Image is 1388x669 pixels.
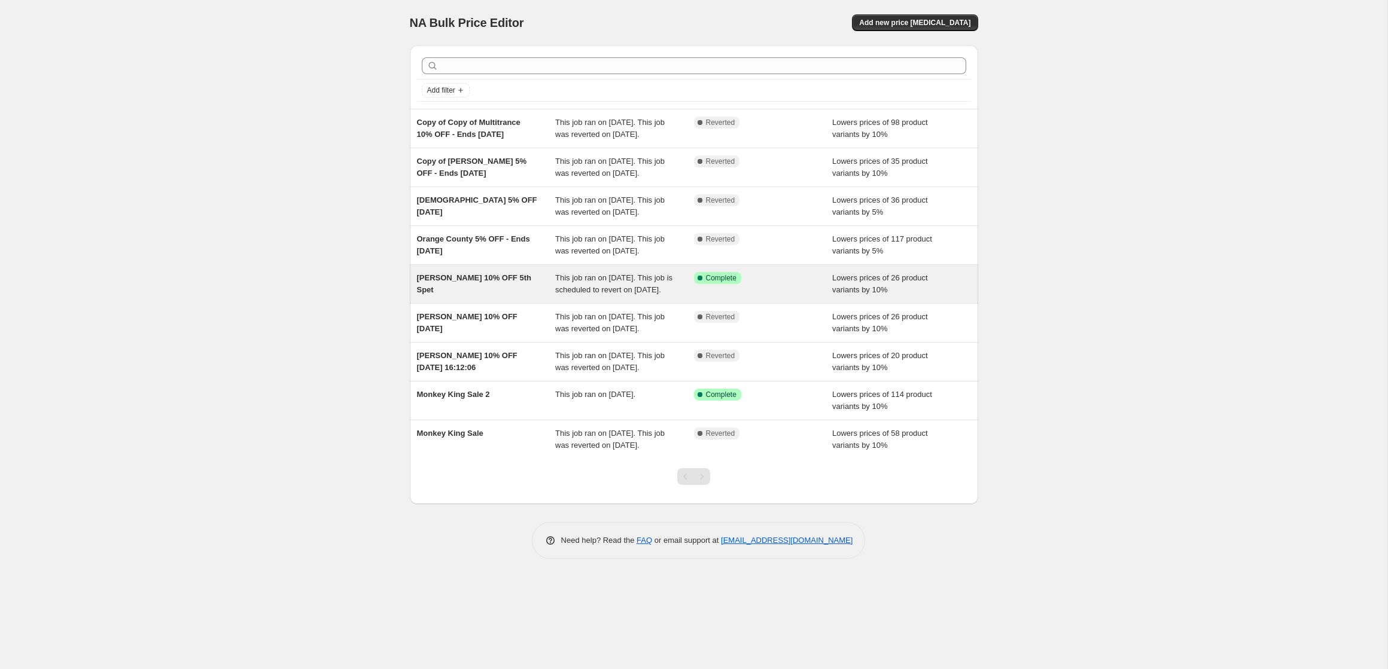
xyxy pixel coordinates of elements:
span: Copy of [PERSON_NAME] 5% OFF - Ends [DATE] [417,157,526,178]
span: Monkey King Sale 2 [417,390,490,399]
button: Add filter [422,83,470,97]
span: This job ran on [DATE]. This job was reverted on [DATE]. [555,351,665,372]
span: Lowers prices of 58 product variants by 10% [832,429,928,450]
span: Lowers prices of 26 product variants by 10% [832,273,928,294]
span: [PERSON_NAME] 10% OFF [DATE] 16:12:06 [417,351,518,372]
nav: Pagination [677,468,710,485]
span: Need help? Read the [561,536,637,545]
span: Lowers prices of 117 product variants by 5% [832,234,932,255]
span: Lowers prices of 35 product variants by 10% [832,157,928,178]
span: Orange County 5% OFF - Ends [DATE] [417,234,530,255]
span: This job ran on [DATE]. This job is scheduled to revert on [DATE]. [555,273,672,294]
span: Reverted [706,429,735,438]
span: Copy of Copy of Multitrance 10% OFF - Ends [DATE] [417,118,520,139]
span: This job ran on [DATE]. This job was reverted on [DATE]. [555,157,665,178]
span: NA Bulk Price Editor [410,16,524,29]
span: Reverted [706,118,735,127]
span: Monkey King Sale [417,429,483,438]
span: Reverted [706,195,735,205]
span: or email support at [652,536,721,545]
span: Reverted [706,157,735,166]
span: Reverted [706,234,735,244]
span: Reverted [706,312,735,322]
span: Lowers prices of 114 product variants by 10% [832,390,932,411]
span: This job ran on [DATE]. This job was reverted on [DATE]. [555,234,665,255]
span: Lowers prices of 98 product variants by 10% [832,118,928,139]
span: Complete [706,273,736,283]
span: This job ran on [DATE]. This job was reverted on [DATE]. [555,118,665,139]
span: Lowers prices of 26 product variants by 10% [832,312,928,333]
span: Lowers prices of 36 product variants by 5% [832,195,928,216]
span: This job ran on [DATE]. This job was reverted on [DATE]. [555,312,665,333]
span: Add filter [427,85,455,95]
span: Lowers prices of 20 product variants by 10% [832,351,928,372]
button: Add new price [MEDICAL_DATA] [852,14,978,31]
span: [PERSON_NAME] 10% OFF [DATE] [417,312,518,333]
span: [DEMOGRAPHIC_DATA] 5% OFF [DATE] [417,195,537,216]
a: FAQ [637,536,652,545]
span: Add new price [MEDICAL_DATA] [859,18,970,28]
span: [PERSON_NAME] 10% OFF 5th Spet [417,273,531,294]
span: Complete [706,390,736,399]
a: [EMAIL_ADDRESS][DOMAIN_NAME] [721,536,853,545]
span: Reverted [706,351,735,361]
span: This job ran on [DATE]. This job was reverted on [DATE]. [555,195,665,216]
span: This job ran on [DATE]. This job was reverted on [DATE]. [555,429,665,450]
span: This job ran on [DATE]. [555,390,635,399]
